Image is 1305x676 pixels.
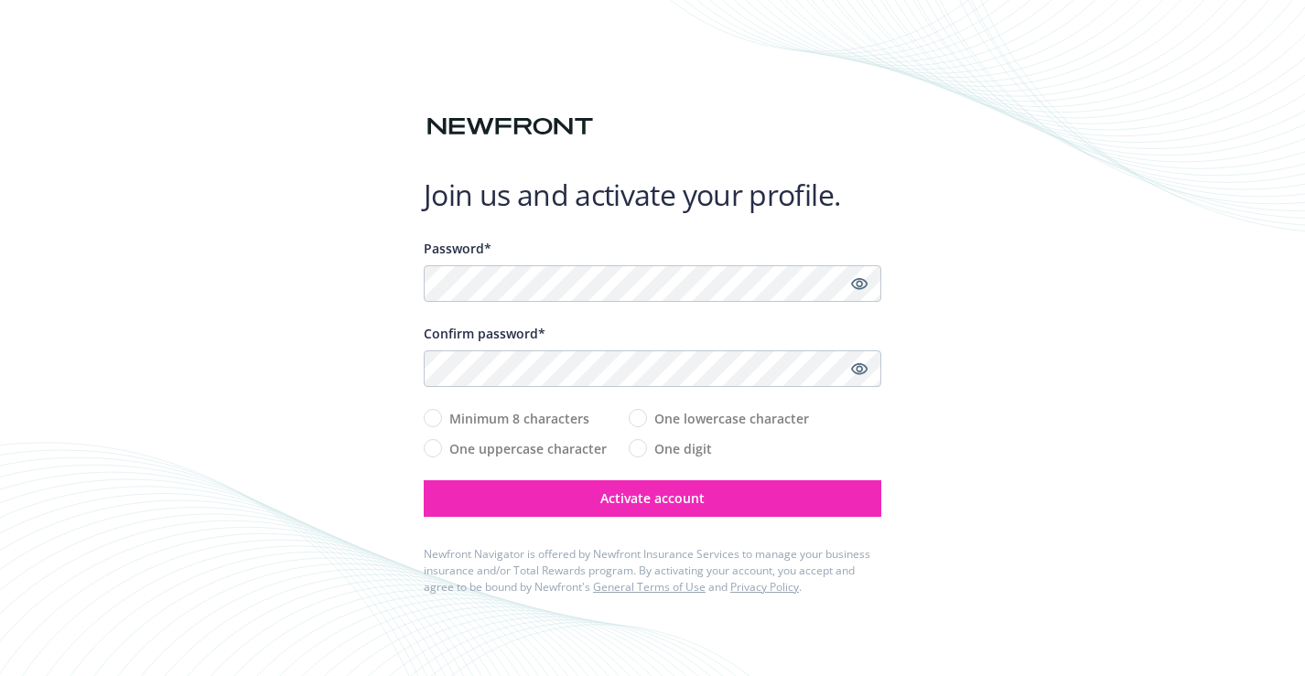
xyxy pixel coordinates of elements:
[848,273,870,295] a: Show password
[593,579,706,595] a: General Terms of Use
[654,439,712,458] span: One digit
[449,409,589,428] span: Minimum 8 characters
[424,546,881,596] div: Newfront Navigator is offered by Newfront Insurance Services to manage your business insurance an...
[424,177,881,213] h1: Join us and activate your profile.
[424,240,491,257] span: Password*
[600,489,705,507] span: Activate account
[424,325,545,342] span: Confirm password*
[424,350,881,387] input: Confirm your unique password...
[424,480,881,517] button: Activate account
[654,409,809,428] span: One lowercase character
[730,579,799,595] a: Privacy Policy
[449,439,607,458] span: One uppercase character
[848,358,870,380] a: Show password
[424,111,597,143] img: Newfront logo
[424,265,881,302] input: Enter a unique password...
